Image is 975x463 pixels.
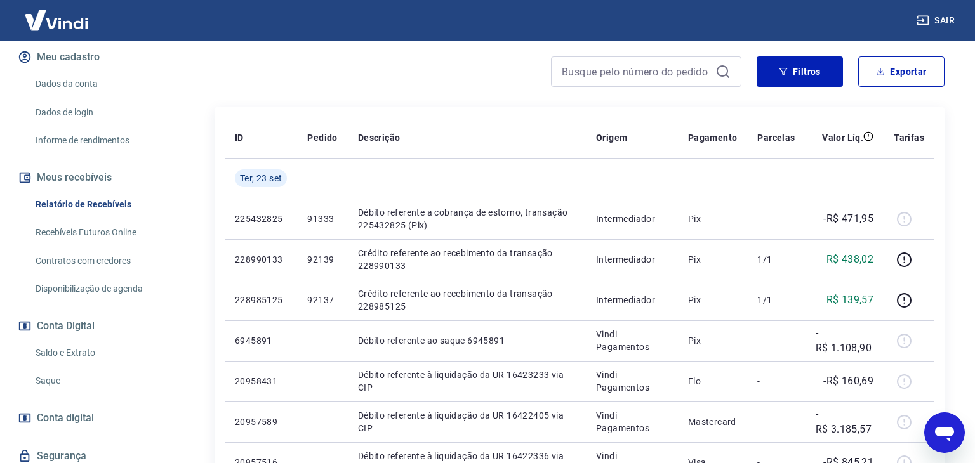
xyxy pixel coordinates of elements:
[757,253,795,266] p: 1/1
[688,334,738,347] p: Pix
[235,131,244,144] p: ID
[757,212,795,225] p: -
[358,247,576,272] p: Crédito referente ao recebimento da transação 228990133
[235,294,287,306] p: 228985125
[688,375,738,388] p: Elo
[30,71,175,97] a: Dados da conta
[358,131,401,144] p: Descrição
[240,172,282,185] span: Ter, 23 set
[307,294,337,306] p: 92137
[924,412,965,453] iframe: Botão para abrir a janela de mensagens
[823,211,873,226] p: -R$ 471,95
[688,212,738,225] p: Pix
[30,192,175,218] a: Relatório de Recebíveis
[688,131,738,144] p: Pagamento
[37,409,94,427] span: Conta digital
[15,1,98,39] img: Vindi
[235,415,287,428] p: 20957589
[30,368,175,394] a: Saque
[822,131,863,144] p: Valor Líq.
[30,276,175,302] a: Disponibilização de agenda
[688,294,738,306] p: Pix
[307,131,337,144] p: Pedido
[596,253,668,266] p: Intermediador
[596,368,668,394] p: Vindi Pagamentos
[307,212,337,225] p: 91333
[15,404,175,432] a: Conta digital
[816,407,874,437] p: -R$ 3.185,57
[757,56,843,87] button: Filtros
[358,368,576,394] p: Débito referente à liquidação da UR 16423233 via CIP
[30,100,175,126] a: Dados de login
[358,334,576,347] p: Débito referente ao saque 6945891
[688,253,738,266] p: Pix
[15,312,175,340] button: Conta Digital
[30,127,175,153] a: Informe de rendimentos
[358,409,576,434] p: Débito referente à liquidação da UR 16422405 via CIP
[688,415,738,428] p: Mastercard
[823,374,873,389] p: -R$ 160,69
[235,253,287,266] p: 228990133
[757,294,795,306] p: 1/1
[596,294,668,306] p: Intermediador
[235,334,287,347] p: 6945891
[15,164,175,192] button: Meus recebíveis
[30,340,175,366] a: Saldo e Extrato
[894,131,924,144] p: Tarifas
[30,248,175,274] a: Contratos com credores
[757,334,795,347] p: -
[914,9,960,32] button: Sair
[596,409,668,434] p: Vindi Pagamentos
[816,325,874,356] p: -R$ 1.108,90
[596,131,627,144] p: Origem
[235,212,287,225] p: 225432825
[30,219,175,245] a: Recebíveis Futuros Online
[15,43,175,71] button: Meu cadastro
[757,131,795,144] p: Parcelas
[826,252,874,267] p: R$ 438,02
[858,56,945,87] button: Exportar
[562,62,710,81] input: Busque pelo número do pedido
[358,206,576,231] p: Débito referente a cobrança de estorno, transação 225432825 (Pix)
[757,415,795,428] p: -
[235,375,287,388] p: 20958431
[757,375,795,388] p: -
[826,292,874,308] p: R$ 139,57
[307,253,337,266] p: 92139
[596,328,668,353] p: Vindi Pagamentos
[596,212,668,225] p: Intermediador
[358,287,576,313] p: Crédito referente ao recebimento da transação 228985125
